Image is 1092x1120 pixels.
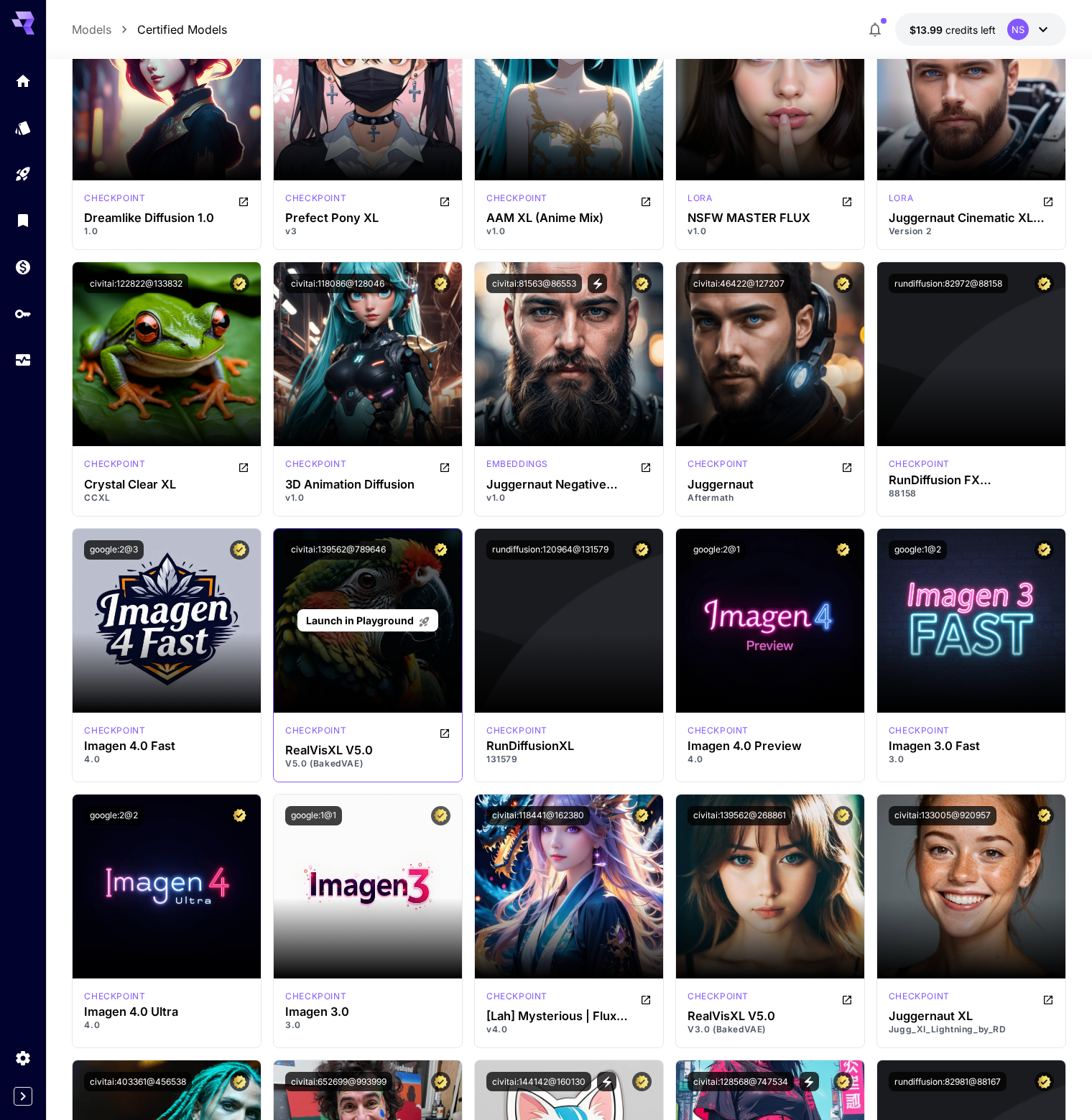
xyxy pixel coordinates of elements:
[688,990,749,1007] div: SDXL 1.0
[688,192,712,205] p: lora
[688,1072,794,1091] button: civitai:128568@747534
[889,473,1054,487] div: RunDiffusion FX Photorealistic
[688,990,749,1003] p: checkpoint
[688,225,853,238] p: v1.0
[486,1009,652,1023] h3: [Lah] Mysterious | Flux update
[14,305,32,323] div: API Keys
[285,478,450,491] h3: 3D Animation Diffusion
[1042,990,1054,1007] button: Open in CivitAI
[84,753,249,766] p: 4.0
[688,478,853,491] div: Juggernaut
[889,1009,1054,1023] h3: Juggernaut XL
[137,21,227,38] a: Certified Models
[889,739,1054,753] div: Imagen 3.0 Fast
[688,806,792,825] button: civitai:139562@268861
[688,211,853,225] div: NSFW MASTER FLUX
[486,724,547,737] div: SDXL 1.0
[486,540,614,560] button: rundiffusion:120964@131579
[84,192,145,209] div: SD 1.5
[597,1072,616,1091] button: View trigger words
[486,458,548,475] div: SD 1.5
[486,1072,591,1091] button: civitai:144142@160130
[889,192,913,205] p: lora
[285,192,346,209] div: Pony
[238,192,249,209] button: Open in CivitAI
[833,1072,853,1091] button: Certified Model – Vetted for best performance and includes a commercial license.
[230,274,249,293] button: Certified Model – Vetted for best performance and includes a commercial license.
[84,491,249,504] p: CCXL
[84,478,249,491] h3: Crystal Clear XL
[688,1009,853,1023] h3: RealVisXL V5.0
[84,192,145,205] p: checkpoint
[285,744,450,757] div: RealVisXL V5.0
[486,990,547,1007] div: SDXL 1.0
[230,1072,249,1091] button: Certified Model – Vetted for best performance and includes a commercial license.
[14,72,32,90] div: Home
[431,274,450,293] button: Certified Model – Vetted for best performance and includes a commercial license.
[486,739,652,753] h3: RunDiffusionXL
[285,1005,450,1019] h3: Imagen 3.0
[84,225,249,238] p: 1.0
[439,192,450,209] button: Open in CivitAI
[1035,1072,1054,1091] button: Certified Model – Vetted for best performance and includes a commercial license.
[297,609,438,631] a: Launch in Playground
[632,806,652,825] button: Certified Model – Vetted for best performance and includes a commercial license.
[910,24,945,36] span: $13.99
[431,1072,450,1091] button: Certified Model – Vetted for best performance and includes a commercial license.
[285,990,346,1003] p: checkpoint
[1007,19,1029,40] div: NS
[640,990,652,1007] button: Open in CivitAI
[84,1019,249,1032] p: 4.0
[84,806,144,825] button: google:2@2
[688,724,749,737] div: imagen4preview
[486,491,652,504] p: v1.0
[632,1072,652,1091] button: Certified Model – Vetted for best performance and includes a commercial license.
[285,724,346,741] div: SDXL 1.0
[431,806,450,825] button: Certified Model – Vetted for best performance and includes a commercial license.
[895,13,1066,46] button: $13.99481NS
[431,540,450,560] button: Certified Model – Vetted for best performance and includes a commercial license.
[841,458,853,475] button: Open in CivitAI
[14,258,32,276] div: Wallet
[486,478,652,491] h3: Juggernaut Negative Embedding
[841,990,853,1007] button: Open in CivitAI
[14,119,32,136] div: Models
[688,753,853,766] p: 4.0
[84,1005,249,1019] h3: Imagen 4.0 Ultra
[285,192,346,205] p: checkpoint
[889,458,950,471] div: SD 1.5
[285,757,450,770] p: V5.0 (BakedVAE)
[84,274,188,293] button: civitai:122822@133832
[285,990,346,1003] div: imagen3
[285,458,346,471] p: checkpoint
[833,540,853,560] button: Certified Model – Vetted for best performance and includes a commercial license.
[486,192,547,205] p: checkpoint
[1035,540,1054,560] button: Certified Model – Vetted for best performance and includes a commercial license.
[833,274,853,293] button: Certified Model – Vetted for best performance and includes a commercial license.
[889,211,1054,225] div: Juggernaut Cinematic XL LoRA
[889,274,1008,293] button: rundiffusion:82972@88158
[486,1023,652,1036] p: v4.0
[486,806,590,825] button: civitai:118441@162380
[910,22,996,37] div: $13.99481
[306,614,414,626] span: Launch in Playground
[688,192,712,209] div: FLUX.1 D
[285,211,450,225] div: Prefect Pony XL
[889,1023,1054,1036] p: Jugg_XI_Lightning_by_RD
[486,211,652,225] h3: AAM XL (Anime Mix)
[14,1049,32,1067] div: Settings
[285,458,346,475] div: SD 1.5
[84,990,145,1003] p: checkpoint
[889,192,913,209] div: SDXL 1.0
[486,458,548,471] p: embeddings
[84,211,249,225] h3: Dreamlike Diffusion 1.0
[14,165,32,183] div: Playground
[889,1072,1007,1091] button: rundiffusion:82981@88167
